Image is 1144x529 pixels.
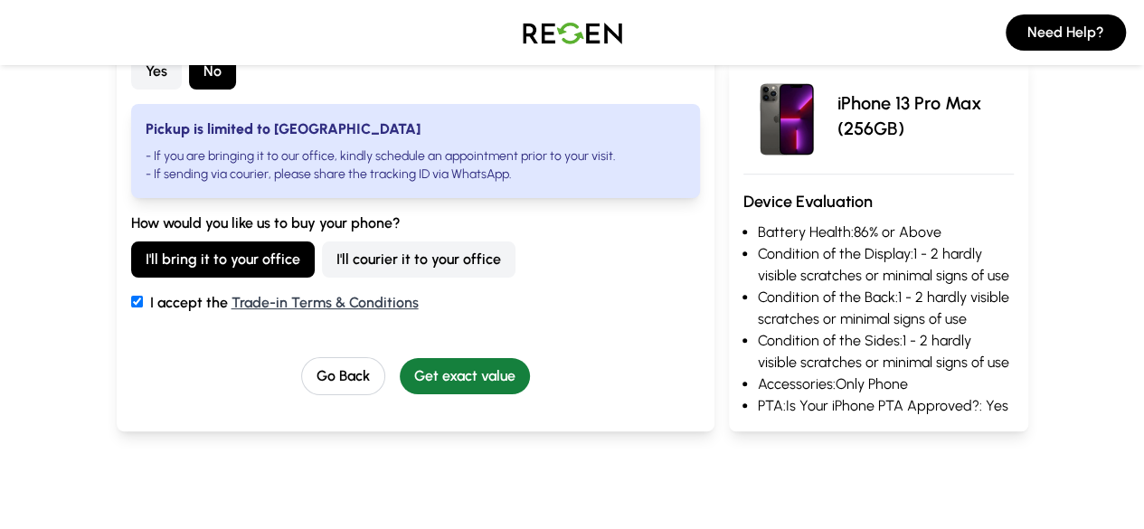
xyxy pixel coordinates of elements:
[400,358,530,394] button: Get exact value
[189,53,236,90] button: No
[758,373,1014,395] li: Accessories: Only Phone
[758,330,1014,373] li: Condition of the Sides: 1 - 2 hardly visible scratches or minimal signs of use
[1006,14,1126,51] button: Need Help?
[131,53,182,90] button: Yes
[232,294,419,311] a: Trade-in Terms & Conditions
[758,222,1014,243] li: Battery Health: 86% or Above
[743,72,830,159] img: iPhone 13 Pro Max
[131,292,700,314] label: I accept the
[758,287,1014,330] li: Condition of the Back: 1 - 2 hardly visible scratches or minimal signs of use
[743,189,1014,214] h3: Device Evaluation
[131,213,700,234] label: How would you like us to buy your phone?
[837,90,1014,141] p: iPhone 13 Pro Max (256GB)
[131,296,143,307] input: I accept the Trade-in Terms & Conditions
[301,357,385,395] button: Go Back
[758,395,1014,417] li: PTA: Is Your iPhone PTA Approved?: Yes
[758,243,1014,287] li: Condition of the Display: 1 - 2 hardly visible scratches or minimal signs of use
[509,7,636,58] img: Logo
[146,147,685,165] li: - If you are bringing it to our office, kindly schedule an appointment prior to your visit.
[146,165,685,184] li: - If sending via courier, please share the tracking ID via WhatsApp.
[131,241,315,278] button: I'll bring it to your office
[146,120,421,137] strong: Pickup is limited to [GEOGRAPHIC_DATA]
[322,241,515,278] button: I'll courier it to your office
